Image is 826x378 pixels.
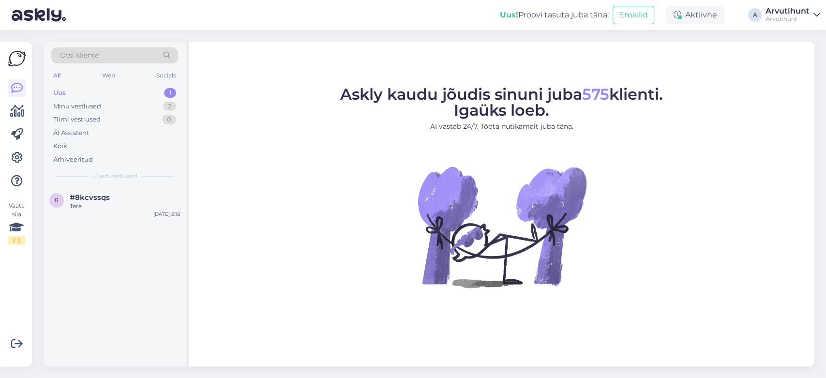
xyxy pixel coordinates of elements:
[8,236,25,245] div: 1 / 3
[162,115,176,124] div: 0
[415,139,589,314] img: No Chat active
[164,88,176,98] div: 1
[53,88,66,98] div: Uus
[92,172,137,181] span: Uued vestlused
[163,102,176,111] div: 2
[666,6,725,24] div: Aktiivne
[500,9,609,21] div: Proovi tasuta juba täna:
[60,50,99,60] span: Otsi kliente
[100,69,117,82] div: Web
[51,69,62,82] div: All
[766,7,820,23] a: ArvutihuntArvutihunt
[766,7,810,15] div: Arvutihunt
[340,85,663,120] span: Askly kaudu jõudis sinuni juba klienti. Igaüks loeb.
[53,155,93,165] div: Arhiveeritud
[53,102,101,111] div: Minu vestlused
[70,202,180,211] div: Tere
[748,8,762,22] div: A
[53,115,101,124] div: Tiimi vestlused
[613,6,654,24] button: Emailid
[70,193,110,202] span: #8kcvssqs
[53,141,67,151] div: Kõik
[582,85,609,104] span: 575
[500,10,518,19] b: Uus!
[8,201,25,245] div: Vaata siia
[766,15,810,23] div: Arvutihunt
[55,197,59,204] span: 8
[154,69,178,82] div: Socials
[8,49,26,68] img: Askly Logo
[153,211,180,218] div: [DATE] 8:18
[340,121,663,132] p: AI vastab 24/7. Tööta nutikamalt juba täna.
[53,128,89,138] div: AI Assistent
